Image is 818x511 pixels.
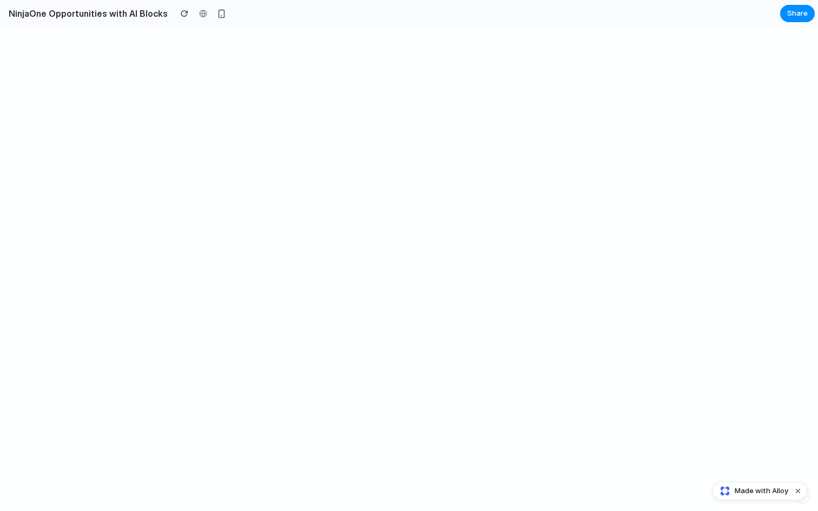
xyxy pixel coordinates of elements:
span: Made with Alloy [735,486,788,496]
span: Share [787,8,808,19]
button: Share [780,5,815,22]
h2: NinjaOne Opportunities with AI Blocks [4,7,168,20]
button: Dismiss watermark [791,485,804,497]
a: Made with Alloy [713,486,789,496]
